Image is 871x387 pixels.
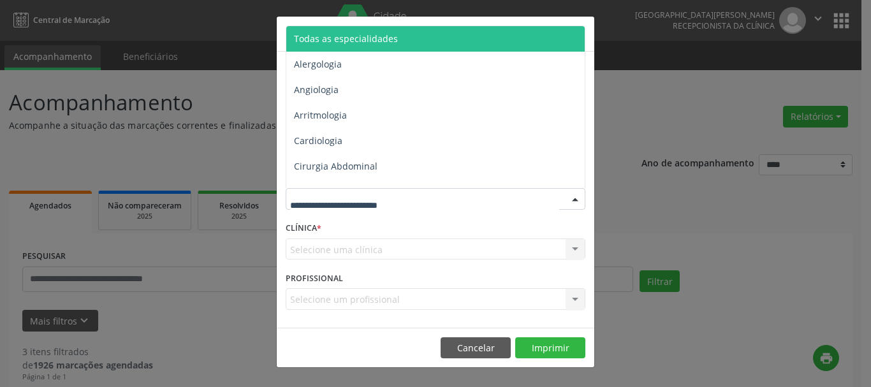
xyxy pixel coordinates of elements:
span: Cirurgia Bariatrica [294,186,372,198]
button: Imprimir [515,337,585,359]
span: Cardiologia [294,135,342,147]
h5: Relatório de agendamentos [286,26,432,42]
span: Cirurgia Abdominal [294,160,377,172]
span: Todas as especialidades [294,33,398,45]
button: Close [569,17,594,48]
span: Arritmologia [294,109,347,121]
label: CLÍNICA [286,219,321,238]
label: PROFISSIONAL [286,268,343,288]
span: Angiologia [294,84,339,96]
span: Alergologia [294,58,342,70]
button: Cancelar [441,337,511,359]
